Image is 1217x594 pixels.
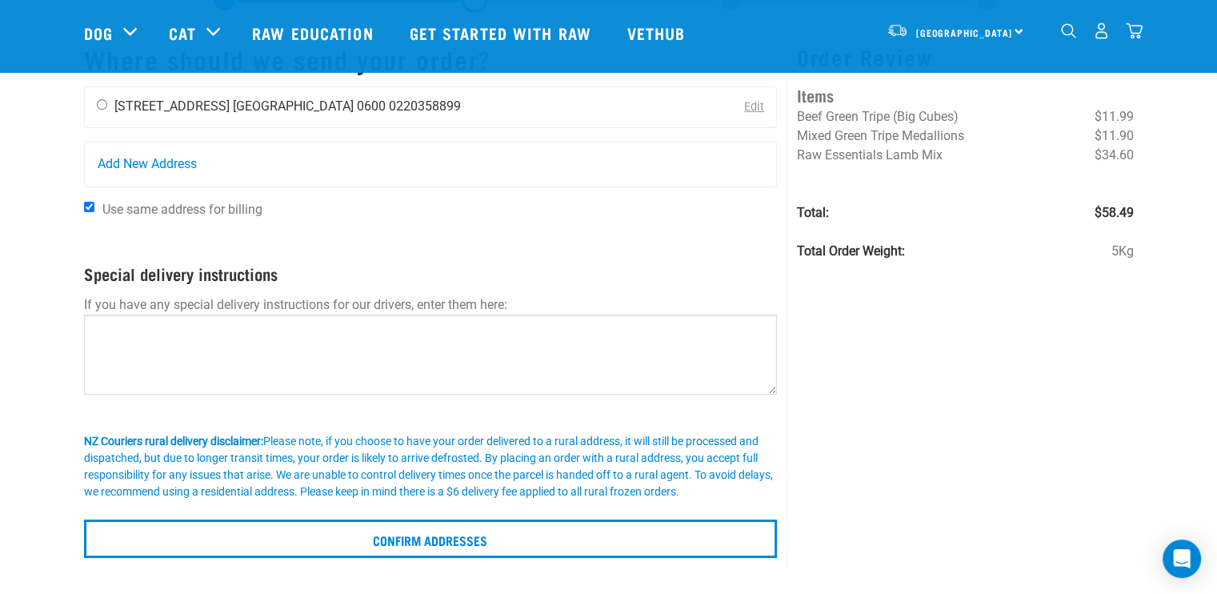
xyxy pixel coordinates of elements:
span: [GEOGRAPHIC_DATA] [916,30,1013,35]
span: 5Kg [1111,242,1133,261]
a: Get started with Raw [394,1,611,65]
span: Beef Green Tripe (Big Cubes) [797,109,959,124]
strong: Total: [797,205,829,220]
a: Raw Education [236,1,393,65]
input: Use same address for billing [84,202,94,212]
a: Cat [169,21,196,45]
a: Edit [744,100,764,114]
span: Use same address for billing [102,202,262,217]
span: Raw Essentials Lamb Mix [797,147,943,163]
li: [GEOGRAPHIC_DATA] 0600 [233,98,386,114]
span: $11.99 [1094,107,1133,126]
b: NZ Couriers rural delivery disclaimer: [84,435,263,448]
h4: Special delivery instructions [84,264,778,283]
img: van-moving.png [887,23,908,38]
li: 0220358899 [389,98,461,114]
input: Confirm addresses [84,520,778,558]
span: $58.49 [1094,203,1133,223]
div: Open Intercom Messenger [1163,540,1201,578]
img: home-icon@2x.png [1126,22,1143,39]
span: Mixed Green Tripe Medallions [797,128,964,143]
h4: Items [797,82,1133,107]
div: Please note, if you choose to have your order delivered to a rural address, it will still be proc... [84,433,778,500]
span: Add New Address [98,155,197,174]
img: user.png [1093,22,1110,39]
a: Dog [84,21,113,45]
li: [STREET_ADDRESS] [114,98,230,114]
p: If you have any special delivery instructions for our drivers, enter them here: [84,295,778,315]
a: Add New Address [85,142,777,187]
span: $34.60 [1094,146,1133,165]
span: $11.90 [1094,126,1133,146]
strong: Total Order Weight: [797,243,905,259]
a: Vethub [611,1,706,65]
img: home-icon-1@2x.png [1061,23,1076,38]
